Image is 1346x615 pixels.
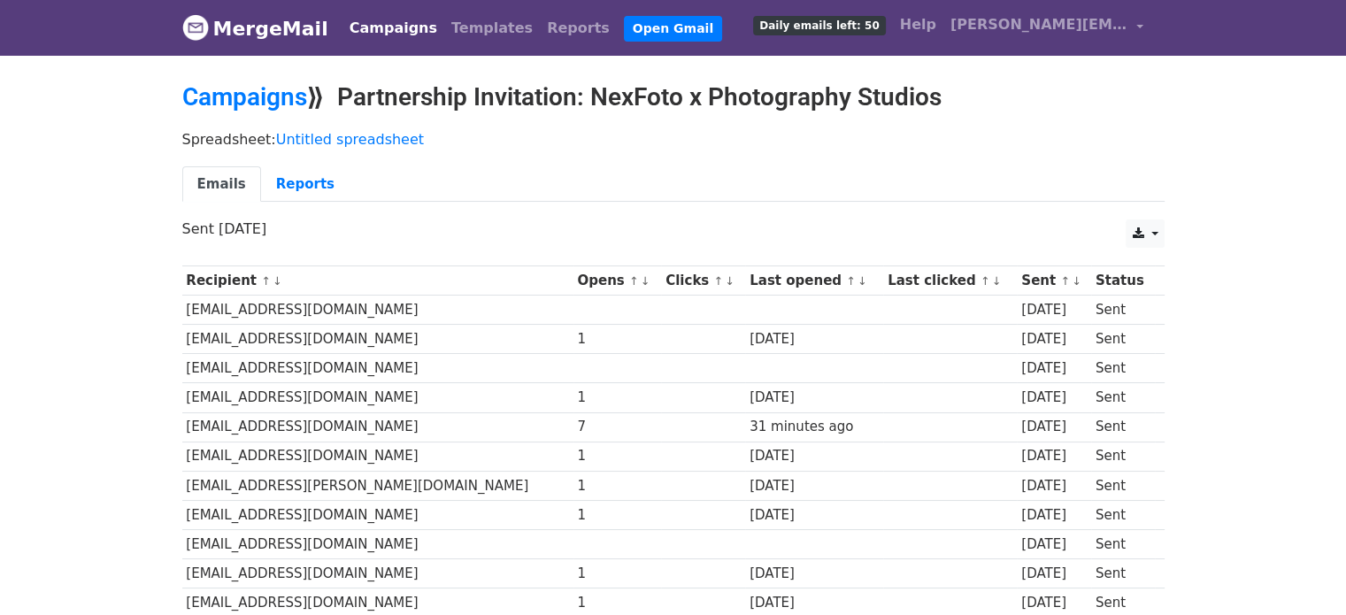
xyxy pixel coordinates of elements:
td: Sent [1091,442,1155,471]
div: 1 [577,388,657,408]
td: Sent [1091,500,1155,529]
td: [EMAIL_ADDRESS][DOMAIN_NAME] [182,296,573,325]
th: Sent [1017,266,1091,296]
div: [DATE] [1021,446,1087,466]
span: Daily emails left: 50 [753,16,885,35]
a: ↑ [261,274,271,288]
div: 1 [577,476,657,496]
div: 1 [577,593,657,613]
div: 1 [577,329,657,350]
a: Campaigns [182,82,307,111]
a: ↓ [858,274,867,288]
p: Sent [DATE] [182,219,1165,238]
th: Last clicked [883,266,1017,296]
th: Status [1091,266,1155,296]
iframe: Chat Widget [1258,530,1346,615]
div: [DATE] [1021,388,1087,408]
a: Help [893,7,943,42]
div: 7 [577,417,657,437]
a: Daily emails left: 50 [746,7,892,42]
td: [EMAIL_ADDRESS][DOMAIN_NAME] [182,325,573,354]
a: ↑ [981,274,990,288]
div: [DATE] [750,388,879,408]
a: MergeMail [182,10,328,47]
a: ↑ [629,274,639,288]
div: [DATE] [750,505,879,526]
div: 31 minutes ago [750,417,879,437]
a: ↓ [725,274,735,288]
a: Templates [444,11,540,46]
div: [DATE] [1021,329,1087,350]
td: Sent [1091,296,1155,325]
img: MergeMail logo [182,14,209,41]
a: ↓ [1072,274,1081,288]
a: Campaigns [342,11,444,46]
td: Sent [1091,471,1155,500]
a: Open Gmail [624,16,722,42]
div: [DATE] [1021,593,1087,613]
th: Last opened [745,266,883,296]
div: [DATE] [750,329,879,350]
div: 1 [577,564,657,584]
p: Spreadsheet: [182,130,1165,149]
a: [PERSON_NAME][EMAIL_ADDRESS][DOMAIN_NAME] [943,7,1150,49]
div: [DATE] [1021,476,1087,496]
td: Sent [1091,325,1155,354]
div: [DATE] [1021,564,1087,584]
a: ↓ [273,274,282,288]
td: [EMAIL_ADDRESS][DOMAIN_NAME] [182,559,573,588]
div: [DATE] [750,476,879,496]
div: [DATE] [750,446,879,466]
a: ↓ [641,274,650,288]
th: Clicks [661,266,745,296]
div: [DATE] [750,593,879,613]
a: ↑ [713,274,723,288]
th: Opens [573,266,662,296]
td: [EMAIL_ADDRESS][PERSON_NAME][DOMAIN_NAME] [182,471,573,500]
div: [DATE] [1021,358,1087,379]
td: [EMAIL_ADDRESS][DOMAIN_NAME] [182,354,573,383]
a: Emails [182,166,261,203]
div: 聊天小组件 [1258,530,1346,615]
a: Reports [261,166,350,203]
h2: ⟫ Partnership Invitation: NexFoto x Photography Studios [182,82,1165,112]
td: Sent [1091,529,1155,558]
div: [DATE] [1021,534,1087,555]
th: Recipient [182,266,573,296]
div: [DATE] [1021,417,1087,437]
div: 1 [577,505,657,526]
span: [PERSON_NAME][EMAIL_ADDRESS][DOMAIN_NAME] [950,14,1127,35]
td: Sent [1091,559,1155,588]
a: Untitled spreadsheet [276,131,424,148]
div: 1 [577,446,657,466]
td: Sent [1091,412,1155,442]
td: [EMAIL_ADDRESS][DOMAIN_NAME] [182,442,573,471]
a: Reports [540,11,617,46]
td: Sent [1091,354,1155,383]
td: [EMAIL_ADDRESS][DOMAIN_NAME] [182,383,573,412]
a: ↑ [846,274,856,288]
a: ↑ [1060,274,1070,288]
div: [DATE] [1021,505,1087,526]
td: [EMAIL_ADDRESS][DOMAIN_NAME] [182,529,573,558]
td: [EMAIL_ADDRESS][DOMAIN_NAME] [182,500,573,529]
td: Sent [1091,383,1155,412]
td: [EMAIL_ADDRESS][DOMAIN_NAME] [182,412,573,442]
a: ↓ [992,274,1002,288]
div: [DATE] [1021,300,1087,320]
div: [DATE] [750,564,879,584]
